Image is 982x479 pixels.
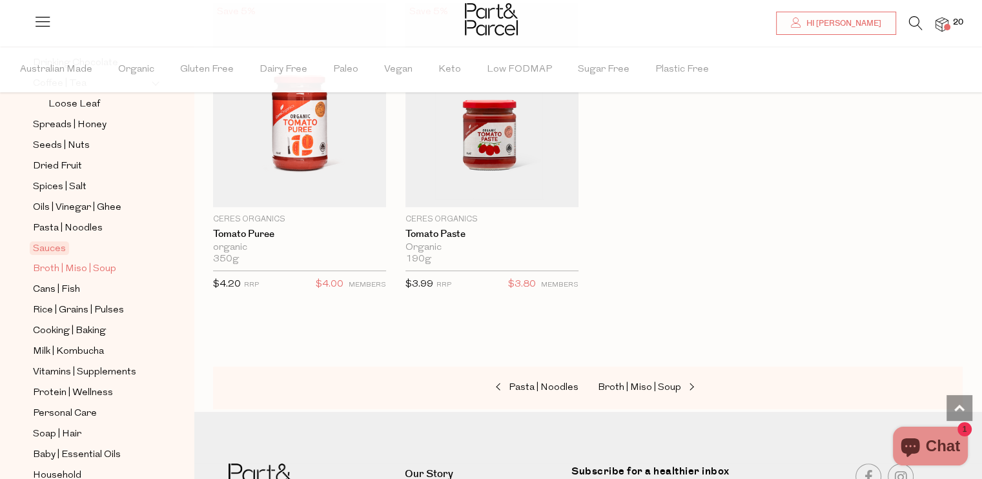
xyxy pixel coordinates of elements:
[33,179,87,195] span: Spices | Salt
[33,385,113,401] span: Protein | Wellness
[33,200,121,216] span: Oils | Vinegar | Ghee
[33,426,150,442] a: Soap | Hair
[405,229,578,240] a: Tomato Paste
[33,406,97,422] span: Personal Care
[436,281,451,289] small: RRP
[316,276,343,293] span: $4.00
[405,214,578,225] p: Ceres Organics
[213,3,386,207] img: Tomato Puree
[598,380,727,396] a: Broth | Miso | Soup
[889,427,972,469] inbox-online-store-chat: Shopify online store chat
[33,303,124,318] span: Rice | Grains | Pulses
[509,383,578,392] span: Pasta | Noodles
[333,47,358,92] span: Paleo
[33,241,150,256] a: Sauces
[33,447,121,463] span: Baby | Essential Oils
[405,254,431,265] span: 190g
[33,179,150,195] a: Spices | Salt
[33,385,150,401] a: Protein | Wellness
[405,242,578,254] div: Organic
[213,242,386,254] div: organic
[33,158,150,174] a: Dried Fruit
[449,380,578,396] a: Pasta | Noodles
[33,405,150,422] a: Personal Care
[776,12,896,35] a: Hi [PERSON_NAME]
[33,159,82,174] span: Dried Fruit
[384,47,413,92] span: Vegan
[48,96,150,112] a: Loose Leaf
[803,18,881,29] span: Hi [PERSON_NAME]
[936,17,948,31] a: 20
[180,47,234,92] span: Gluten Free
[30,241,69,255] span: Sauces
[33,427,81,442] span: Soap | Hair
[213,280,241,289] span: $4.20
[213,229,386,240] a: Tomato Puree
[508,276,536,293] span: $3.80
[598,383,681,392] span: Broth | Miso | Soup
[950,17,967,28] span: 20
[33,447,150,463] a: Baby | Essential Oils
[655,47,709,92] span: Plastic Free
[118,47,154,92] span: Organic
[33,220,150,236] a: Pasta | Noodles
[33,117,150,133] a: Spreads | Honey
[33,138,150,154] a: Seeds | Nuts
[33,138,90,154] span: Seeds | Nuts
[405,3,578,207] img: Tomato Paste
[33,261,150,277] a: Broth | Miso | Soup
[33,365,136,380] span: Vitamins | Supplements
[33,364,150,380] a: Vitamins | Supplements
[438,47,461,92] span: Keto
[33,343,150,360] a: Milk | Kombucha
[541,281,578,289] small: MEMBERS
[349,281,386,289] small: MEMBERS
[244,281,259,289] small: RRP
[260,47,307,92] span: Dairy Free
[33,344,104,360] span: Milk | Kombucha
[465,3,518,36] img: Part&Parcel
[20,47,92,92] span: Australian Made
[213,254,239,265] span: 350g
[33,323,106,339] span: Cooking | Baking
[33,281,150,298] a: Cans | Fish
[33,282,80,298] span: Cans | Fish
[578,47,629,92] span: Sugar Free
[48,97,100,112] span: Loose Leaf
[405,280,433,289] span: $3.99
[33,302,150,318] a: Rice | Grains | Pulses
[213,214,386,225] p: Ceres Organics
[33,117,107,133] span: Spreads | Honey
[33,199,150,216] a: Oils | Vinegar | Ghee
[33,261,116,277] span: Broth | Miso | Soup
[487,47,552,92] span: Low FODMAP
[33,323,150,339] a: Cooking | Baking
[33,221,103,236] span: Pasta | Noodles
